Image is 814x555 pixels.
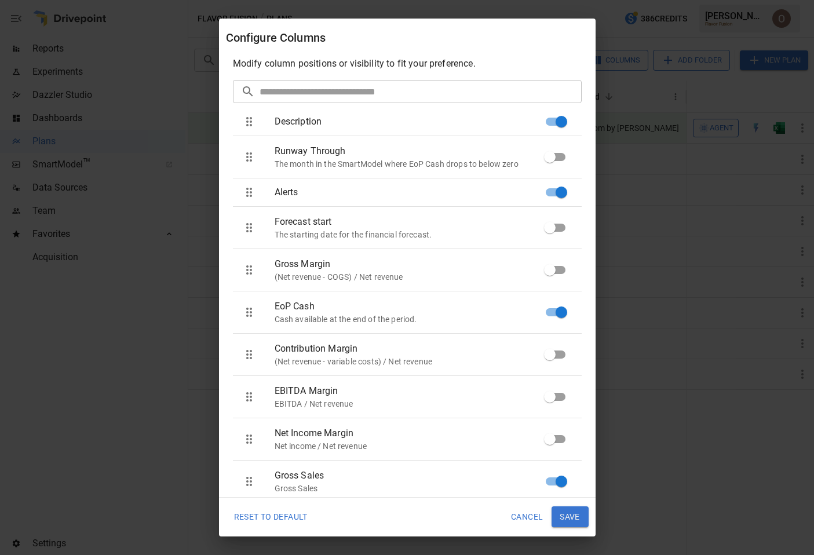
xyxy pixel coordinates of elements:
p: Net income / Net revenue [275,440,554,452]
p: (Net revenue - COGS) / Net revenue [275,271,554,283]
button: Save [552,506,589,527]
span: Runway Through [275,144,554,158]
p: EBITDA / Net revenue [275,398,554,410]
span: Alerts [275,185,554,199]
span: EoP Cash [275,300,554,313]
span: EBITDA Margin [275,384,554,398]
p: The starting date for the financial forecast. [275,229,554,240]
p: Gross Sales [275,483,554,494]
span: Forecast start [275,215,554,229]
span: Contribution Margin [275,342,554,356]
p: (Net revenue - variable costs) / Net revenue [275,356,554,367]
span: Description [275,115,554,129]
p: Modify column positions or visibility to fit your preference. [233,57,582,71]
button: Reset To Default [226,506,316,527]
div: Configure Columns [226,28,589,47]
span: Net Income Margin [275,426,554,440]
p: The month in the SmartModel where EoP Cash drops to below zero [275,158,554,170]
span: Gross Sales [275,469,554,483]
button: Cancel [503,506,551,527]
p: Cash available at the end of the period. [275,313,554,325]
span: Gross Margin [275,257,554,271]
